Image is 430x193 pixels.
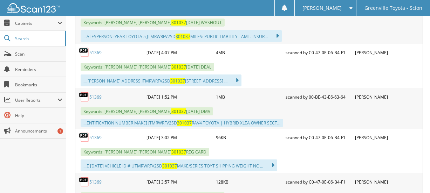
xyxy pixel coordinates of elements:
[170,78,185,84] span: 301037
[81,19,225,27] span: Keywords: [PERSON_NAME] [PERSON_NAME] [DATE] WASHOUT
[176,34,190,40] span: 301037
[15,20,57,26] span: Cabinets
[79,177,89,187] img: PDF.png
[89,135,102,141] a: 51369
[214,175,284,189] div: 128KB
[57,128,63,134] div: 1
[214,45,284,59] div: 4MB
[81,148,209,156] span: Keywords: [PERSON_NAME] [PERSON_NAME] REG CARD
[81,63,214,71] span: Keywords: [PERSON_NAME] [PERSON_NAME] [DATE] DEAL
[81,159,277,171] div: ...E [DATE] VEHICLE ID # UTMRWRFV2SD MAKE/SERIES TOYT SHIPPING WEIGHT NC ...
[145,175,214,189] div: [DATE] 3:57 PM
[395,159,430,193] iframe: Chat Widget
[284,175,353,189] div: scanned by C0-47-0E-06-B4-F1
[284,130,353,144] div: scanned by C0-47-0E-06-B4-F1
[7,3,60,13] img: scan123-logo-white.svg
[353,90,423,104] div: [PERSON_NAME]
[353,45,423,59] div: [PERSON_NAME]
[81,74,241,86] div: ... [PERSON_NAME] ADDRESS JTMRWRFV2SD [STREET_ADDRESS] ...
[145,45,214,59] div: [DATE] 4:07 PM
[15,66,62,72] span: Reminders
[302,6,342,10] span: [PERSON_NAME]
[89,179,102,185] a: 51369
[15,113,62,119] span: Help
[81,30,282,42] div: ...ALESPERSON: YEAR TOYOTA 5 JTMRWRFV2SD MILES: PUBLIC LIABILITY - AMT. INSUR...
[15,82,62,88] span: Bookmarks
[214,130,284,144] div: 96KB
[15,51,62,57] span: Scan
[284,90,353,104] div: scanned by 00-BE-43-E6-63-64
[364,6,422,10] span: Greenville Toyota - Scion
[15,97,57,103] span: User Reports
[171,64,186,70] span: 301037
[171,108,186,114] span: 301037
[79,132,89,143] img: PDF.png
[15,36,61,42] span: Search
[89,94,102,100] a: 51369
[81,107,213,115] span: Keywords: [PERSON_NAME] [PERSON_NAME] [DATE] DMV
[162,163,177,169] span: 301037
[79,47,89,58] img: PDF.png
[145,90,214,104] div: [DATE] 1:52 PM
[353,130,423,144] div: [PERSON_NAME]
[353,175,423,189] div: [PERSON_NAME]
[214,90,284,104] div: 1MB
[15,128,62,134] span: Announcements
[171,20,186,26] span: 301037
[145,130,214,144] div: [DATE] 3:02 PM
[81,119,283,127] div: ...ENTIFICATION NUMBER MAKE] JTMRWRFV2SD RAV4 TOYOTA | HYBRID XLEA OWNER SECT...
[89,50,102,56] a: 51369
[177,120,192,126] span: 301037
[171,149,186,155] span: 301037
[79,92,89,102] img: PDF.png
[284,45,353,59] div: scanned by C0-47-0E-06-B4-F1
